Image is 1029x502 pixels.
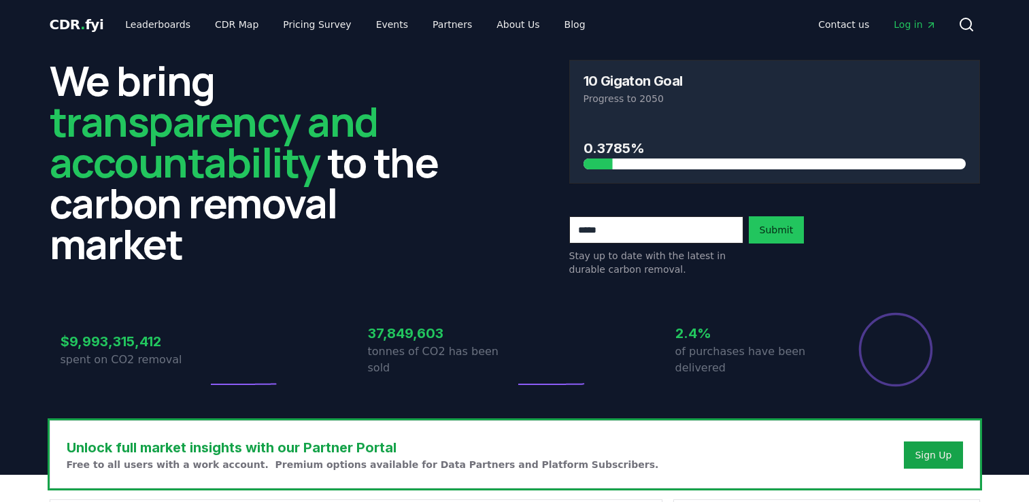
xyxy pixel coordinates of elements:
[858,312,934,388] div: Percentage of sales delivered
[67,437,659,458] h3: Unlock full market insights with our Partner Portal
[50,60,460,264] h2: We bring to the carbon removal market
[368,323,515,344] h3: 37,849,603
[675,323,822,344] h3: 2.4%
[50,15,104,34] a: CDR.fyi
[114,12,201,37] a: Leaderboards
[204,12,269,37] a: CDR Map
[883,12,947,37] a: Log in
[675,344,822,376] p: of purchases have been delivered
[61,352,207,368] p: spent on CO2 removal
[894,18,936,31] span: Log in
[904,441,962,469] button: Sign Up
[272,12,362,37] a: Pricing Survey
[584,92,966,105] p: Progress to 2050
[365,12,419,37] a: Events
[584,138,966,158] h3: 0.3785%
[50,93,378,190] span: transparency and accountability
[915,448,951,462] a: Sign Up
[486,12,550,37] a: About Us
[422,12,483,37] a: Partners
[584,74,683,88] h3: 10 Gigaton Goal
[569,249,743,276] p: Stay up to date with the latest in durable carbon removal.
[554,12,596,37] a: Blog
[749,216,805,244] button: Submit
[67,458,659,471] p: Free to all users with a work account. Premium options available for Data Partners and Platform S...
[80,16,85,33] span: .
[807,12,880,37] a: Contact us
[61,331,207,352] h3: $9,993,315,412
[368,344,515,376] p: tonnes of CO2 has been sold
[807,12,947,37] nav: Main
[50,16,104,33] span: CDR fyi
[114,12,596,37] nav: Main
